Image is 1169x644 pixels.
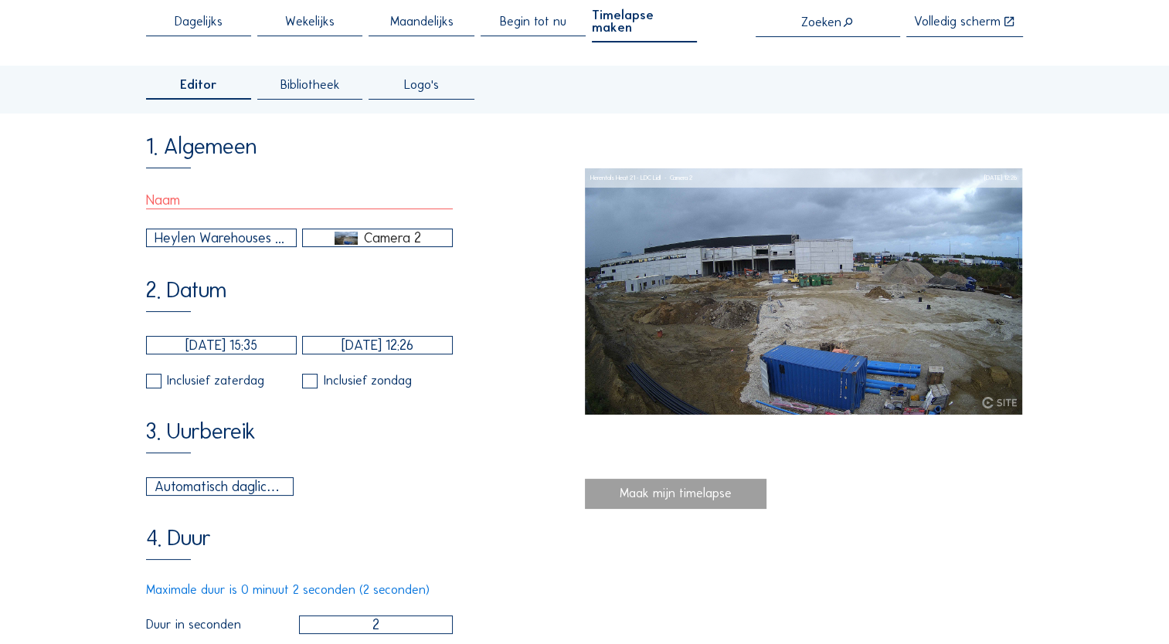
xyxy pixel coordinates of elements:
img: Image [585,168,1023,415]
div: Maak mijn timelapse [585,479,767,509]
div: Camera 2 [661,168,692,188]
div: Heylen Warehouses / Herentals Heat 21 - LDC Lidl [155,228,289,249]
div: [DATE] 12:26 [984,168,1017,188]
span: Maandelijks [390,15,454,28]
span: Wekelijks [285,15,335,28]
div: Camera 2 [363,231,420,245]
input: Einddatum [302,336,453,354]
img: selected_image_1460 [335,232,358,245]
div: selected_image_1460Camera 2 [303,229,452,246]
label: Duur in seconden [146,619,299,631]
div: Heylen Warehouses / Herentals Heat 21 - LDC Lidl [147,229,296,246]
div: Volledig scherm [914,15,1001,29]
div: Herentals Heat 21 - LDC Lidl [590,168,661,188]
div: 1. Algemeen [146,136,257,168]
span: Timelapse maken [592,9,697,35]
div: 2. Datum [146,280,226,312]
span: Bibliotheek [280,79,340,91]
img: C-Site Logo [982,397,1017,408]
span: Dagelijks [175,15,223,28]
div: Inclusief zondag [324,375,412,387]
span: Begin tot nu [500,15,566,28]
input: Naam [146,192,453,209]
span: Editor [180,79,217,91]
span: Logo's [404,79,439,91]
input: Begin datum [146,336,297,354]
